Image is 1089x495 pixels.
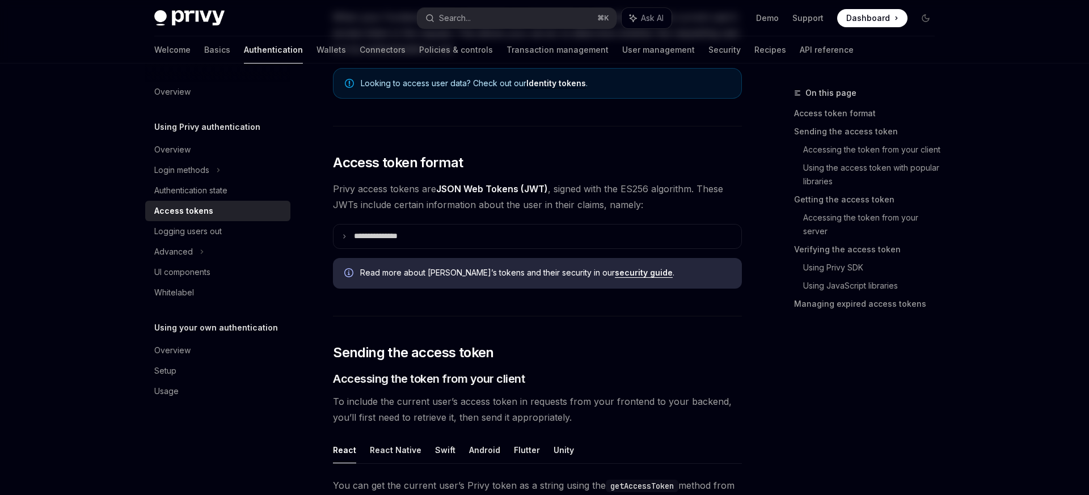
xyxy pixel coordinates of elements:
div: Advanced [154,245,193,259]
button: Android [469,437,500,463]
a: Access tokens [145,201,290,221]
a: Welcome [154,36,191,64]
div: Setup [154,364,176,378]
a: Transaction management [506,36,609,64]
a: Usage [145,381,290,401]
a: API reference [800,36,854,64]
div: Access tokens [154,204,213,218]
div: Login methods [154,163,209,177]
a: Managing expired access tokens [794,295,944,313]
h5: Using your own authentication [154,321,278,335]
a: Sending the access token [794,122,944,141]
button: Flutter [514,437,540,463]
span: To include the current user’s access token in requests from your frontend to your backend, you’ll... [333,394,742,425]
div: Authentication state [154,184,227,197]
span: Access token format [333,154,463,172]
div: Logging users out [154,225,222,238]
div: Overview [154,344,191,357]
button: Toggle dark mode [917,9,935,27]
button: Swift [435,437,455,463]
h5: Using Privy authentication [154,120,260,134]
a: Policies & controls [419,36,493,64]
span: ⌘ K [597,14,609,23]
code: getAccessToken [606,480,678,492]
a: Using JavaScript libraries [803,277,944,295]
button: React [333,437,356,463]
a: Wallets [316,36,346,64]
button: Search...⌘K [417,8,616,28]
a: Accessing the token from your client [803,141,944,159]
div: Whitelabel [154,286,194,299]
div: Search... [439,11,471,25]
a: Using Privy SDK [803,259,944,277]
div: UI components [154,265,210,279]
span: On this page [805,86,856,100]
a: Identity tokens [526,78,586,88]
span: Accessing the token from your client [333,371,525,387]
button: Ask AI [622,8,672,28]
a: Accessing the token from your server [803,209,944,240]
a: Recipes [754,36,786,64]
a: Whitelabel [145,282,290,303]
a: Connectors [360,36,406,64]
a: Basics [204,36,230,64]
a: Dashboard [837,9,907,27]
button: Unity [554,437,574,463]
a: Verifying the access token [794,240,944,259]
a: Using the access token with popular libraries [803,159,944,191]
a: Getting the access token [794,191,944,209]
img: dark logo [154,10,225,26]
a: Logging users out [145,221,290,242]
span: Privy access tokens are , signed with the ES256 algorithm. These JWTs include certain information... [333,181,742,213]
div: Overview [154,143,191,156]
div: Overview [154,85,191,99]
a: JSON Web Tokens (JWT) [436,183,548,195]
span: Dashboard [846,12,890,24]
a: Demo [756,12,779,24]
button: React Native [370,437,421,463]
span: Ask AI [641,12,664,24]
a: Support [792,12,824,24]
a: Overview [145,139,290,160]
a: Setup [145,361,290,381]
a: Authentication [244,36,303,64]
svg: Note [345,79,354,88]
span: Looking to access user data? Check out our . [361,78,730,89]
a: UI components [145,262,290,282]
a: Authentication state [145,180,290,201]
a: Access token format [794,104,944,122]
a: User management [622,36,695,64]
a: Overview [145,82,290,102]
a: Security [708,36,741,64]
svg: Info [344,268,356,280]
span: Read more about [PERSON_NAME]’s tokens and their security in our . [360,267,731,278]
a: security guide [615,268,673,278]
a: Overview [145,340,290,361]
span: Sending the access token [333,344,494,362]
div: Usage [154,384,179,398]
